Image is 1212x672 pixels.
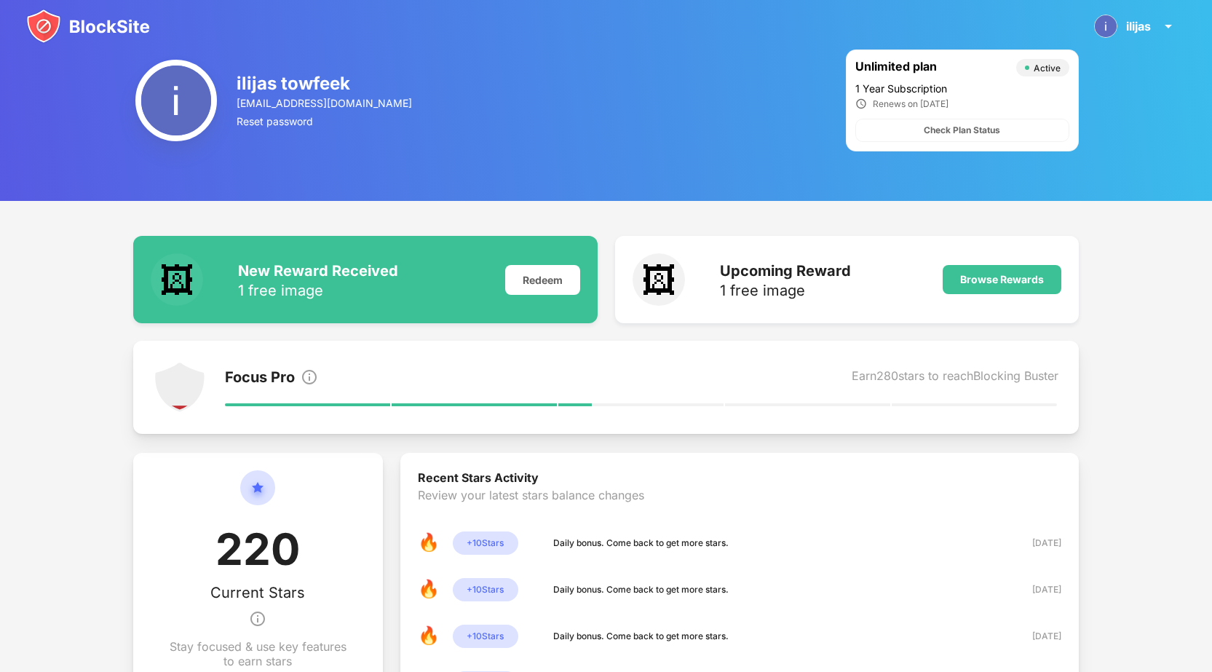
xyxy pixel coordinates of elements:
img: ACg8ocIKzlkHv124GBYC0Nr5QdzKCxDkOg9TgRI00UqsGS57CynvmQ=s96-c [1094,15,1117,38]
div: Active [1034,63,1061,74]
div: + 10 Stars [453,578,518,601]
div: ilijas [1126,19,1151,33]
div: 1 Year Subscription [855,82,1069,95]
img: clock_ic.svg [855,98,867,110]
img: points-level-1.svg [154,361,206,414]
div: 1 free image [720,283,851,298]
div: Renews on [DATE] [873,98,948,109]
div: Upcoming Reward [720,262,851,280]
div: 1 free image [238,283,398,298]
div: Recent Stars Activity [418,470,1061,488]
div: [DATE] [1010,582,1061,597]
div: Focus Pro [225,368,295,389]
div: [DATE] [1010,629,1061,644]
div: Daily bonus. Come back to get more stars. [553,582,729,597]
div: 🔥 [418,578,441,601]
img: info.svg [301,368,318,386]
div: Review your latest stars balance changes [418,488,1061,531]
div: Daily bonus. Come back to get more stars. [553,536,729,550]
img: blocksite-icon.svg [26,9,150,44]
div: 🔥 [418,625,441,648]
div: New Reward Received [238,262,398,280]
div: 220 [215,523,300,584]
div: [DATE] [1010,536,1061,550]
div: Check Plan Status [924,123,1000,138]
div: Reset password [237,115,414,127]
div: Browse Rewards [960,274,1044,285]
img: circle-star.svg [240,470,275,523]
div: Stay focused & use key features to earn stars [168,639,348,668]
div: [EMAIL_ADDRESS][DOMAIN_NAME] [237,97,414,109]
img: ACg8ocIKzlkHv124GBYC0Nr5QdzKCxDkOg9TgRI00UqsGS57CynvmQ=s96-c [135,60,217,141]
div: Daily bonus. Come back to get more stars. [553,629,729,644]
div: Current Stars [210,584,305,601]
div: + 10 Stars [453,625,518,648]
div: 🔥 [418,531,441,555]
div: ilijas towfeek [237,73,414,94]
div: 🖼 [633,253,685,306]
img: info.svg [249,601,266,636]
div: 🖼 [151,253,203,306]
div: Earn 280 stars to reach Blocking Buster [852,368,1058,389]
div: + 10 Stars [453,531,518,555]
div: Redeem [505,265,580,295]
div: Unlimited plan [855,59,1009,76]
